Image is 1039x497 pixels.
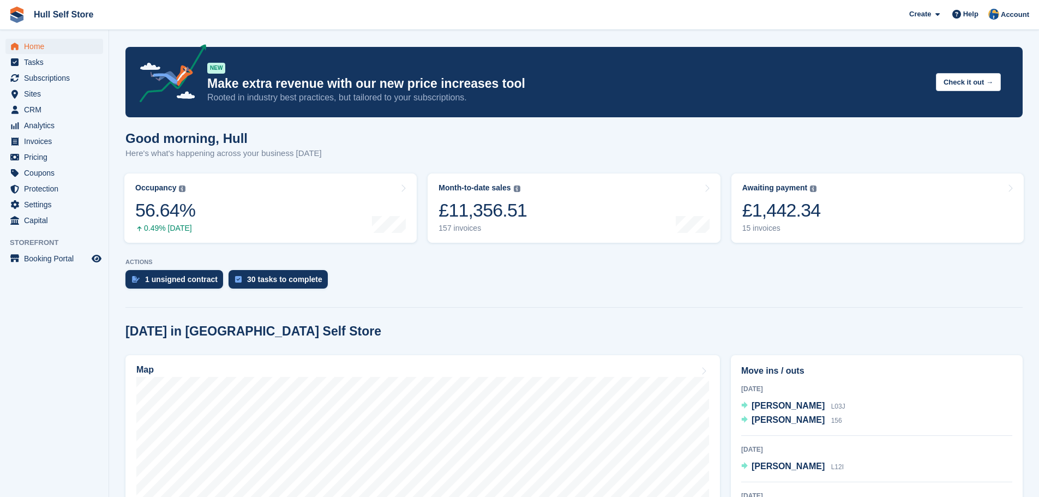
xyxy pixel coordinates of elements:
[145,275,218,284] div: 1 unsigned contract
[5,197,103,212] a: menu
[207,92,927,104] p: Rooted in industry best practices, but tailored to your subscriptions.
[741,364,1012,378] h2: Move ins / outs
[24,181,89,196] span: Protection
[9,7,25,23] img: stora-icon-8386f47178a22dfd0bd8f6a31ec36ba5ce8667c1dd55bd0f319d3a0aa187defe.svg
[135,183,176,193] div: Occupancy
[24,213,89,228] span: Capital
[207,76,927,92] p: Make extra revenue with our new price increases tool
[24,165,89,181] span: Coupons
[752,462,825,471] span: [PERSON_NAME]
[136,365,154,375] h2: Map
[24,102,89,117] span: CRM
[742,183,808,193] div: Awaiting payment
[29,5,98,23] a: Hull Self Store
[741,460,844,474] a: [PERSON_NAME] L12I
[247,275,322,284] div: 30 tasks to complete
[130,44,207,106] img: price-adjustments-announcement-icon-8257ccfd72463d97f412b2fc003d46551f7dbcb40ab6d574587a9cd5c0d94...
[135,199,195,221] div: 56.64%
[831,403,845,410] span: L03J
[741,384,1012,394] div: [DATE]
[831,463,844,471] span: L12I
[5,39,103,54] a: menu
[5,251,103,266] a: menu
[125,270,229,294] a: 1 unsigned contract
[24,86,89,101] span: Sites
[742,199,821,221] div: £1,442.34
[741,399,845,414] a: [PERSON_NAME] L03J
[909,9,931,20] span: Create
[24,70,89,86] span: Subscriptions
[741,445,1012,454] div: [DATE]
[5,149,103,165] a: menu
[439,224,527,233] div: 157 invoices
[135,224,195,233] div: 0.49% [DATE]
[125,324,381,339] h2: [DATE] in [GEOGRAPHIC_DATA] Self Store
[5,165,103,181] a: menu
[741,414,842,428] a: [PERSON_NAME] 156
[5,118,103,133] a: menu
[229,270,333,294] a: 30 tasks to complete
[752,415,825,424] span: [PERSON_NAME]
[125,147,322,160] p: Here's what's happening across your business [DATE]
[24,149,89,165] span: Pricing
[90,252,103,265] a: Preview store
[988,9,999,20] img: Hull Self Store
[439,183,511,193] div: Month-to-date sales
[936,73,1001,91] button: Check it out →
[207,63,225,74] div: NEW
[124,173,417,243] a: Occupancy 56.64% 0.49% [DATE]
[5,102,103,117] a: menu
[24,134,89,149] span: Invoices
[742,224,821,233] div: 15 invoices
[731,173,1024,243] a: Awaiting payment £1,442.34 15 invoices
[5,134,103,149] a: menu
[24,55,89,70] span: Tasks
[125,131,322,146] h1: Good morning, Hull
[831,417,842,424] span: 156
[24,251,89,266] span: Booking Portal
[235,276,242,283] img: task-75834270c22a3079a89374b754ae025e5fb1db73e45f91037f5363f120a921f8.svg
[125,259,1023,266] p: ACTIONS
[428,173,720,243] a: Month-to-date sales £11,356.51 157 invoices
[1001,9,1029,20] span: Account
[5,70,103,86] a: menu
[752,401,825,410] span: [PERSON_NAME]
[132,276,140,283] img: contract_signature_icon-13c848040528278c33f63329250d36e43548de30e8caae1d1a13099fd9432cc5.svg
[179,185,185,192] img: icon-info-grey-7440780725fd019a000dd9b08b2336e03edf1995a4989e88bcd33f0948082b44.svg
[439,199,527,221] div: £11,356.51
[24,197,89,212] span: Settings
[10,237,109,248] span: Storefront
[5,213,103,228] a: menu
[514,185,520,192] img: icon-info-grey-7440780725fd019a000dd9b08b2336e03edf1995a4989e88bcd33f0948082b44.svg
[810,185,816,192] img: icon-info-grey-7440780725fd019a000dd9b08b2336e03edf1995a4989e88bcd33f0948082b44.svg
[5,86,103,101] a: menu
[5,181,103,196] a: menu
[5,55,103,70] a: menu
[963,9,978,20] span: Help
[24,118,89,133] span: Analytics
[24,39,89,54] span: Home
